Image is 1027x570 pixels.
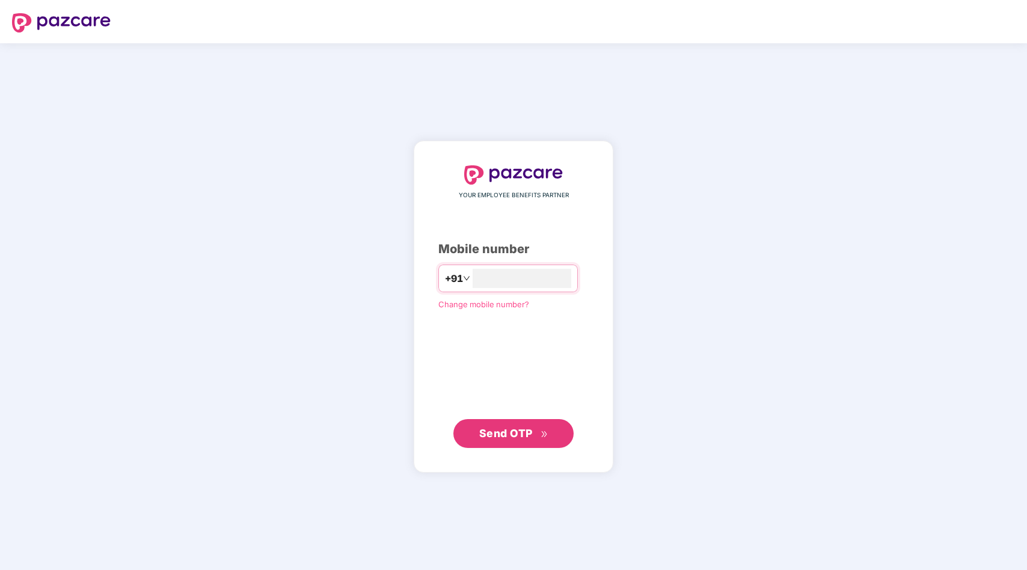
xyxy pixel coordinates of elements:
[459,191,569,200] span: YOUR EMPLOYEE BENEFITS PARTNER
[438,299,529,309] a: Change mobile number?
[445,271,463,286] span: +91
[464,165,563,185] img: logo
[438,240,589,259] div: Mobile number
[479,427,533,440] span: Send OTP
[463,275,470,282] span: down
[453,419,574,448] button: Send OTPdouble-right
[541,431,548,438] span: double-right
[12,13,111,32] img: logo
